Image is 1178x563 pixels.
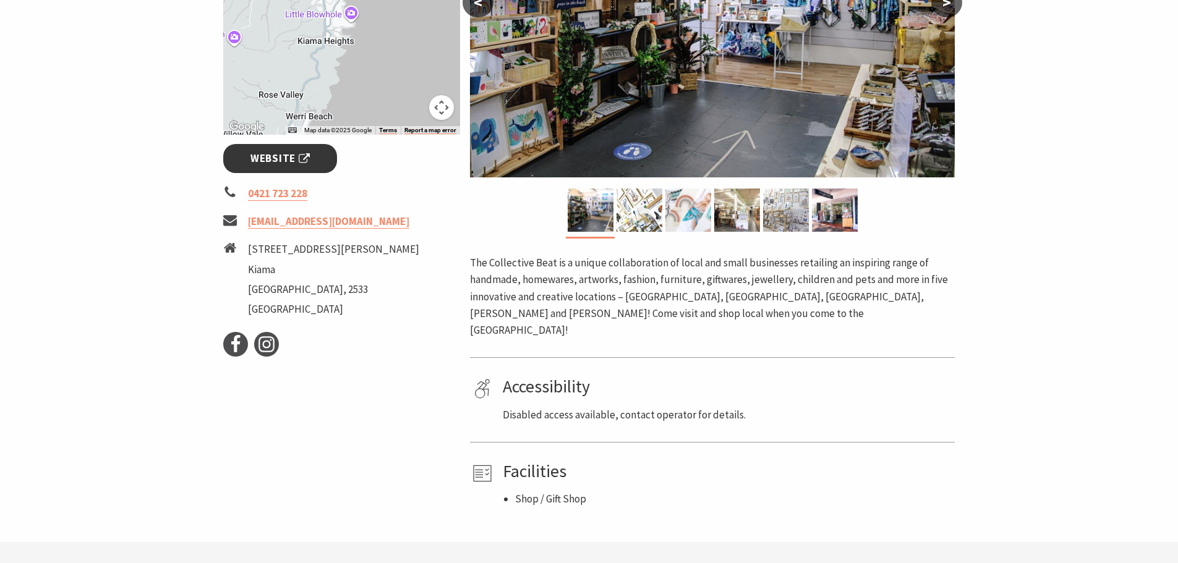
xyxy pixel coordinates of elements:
[568,188,613,232] img: Art and homewares in store
[812,188,858,232] img: Street View of Kiama
[714,188,760,232] img: Jewellery stallholders
[248,214,409,229] a: [EMAIL_ADDRESS][DOMAIN_NAME]
[248,241,419,258] li: [STREET_ADDRESS][PERSON_NAME]
[470,255,955,339] p: The Collective Beat is a unique collaboration of local and small businesses retailing an inspirin...
[665,188,711,232] img: Pottery, macrame, baby clothes, jewellery
[379,127,397,134] a: Terms (opens in new tab)
[503,407,950,423] p: Disabled access available, contact operator for details.
[248,187,307,201] a: 0421 723 228
[515,491,727,507] li: Shop / Gift Shop
[250,150,310,167] span: Website
[503,461,950,482] h4: Facilities
[226,119,267,135] img: Google
[763,188,809,232] img: Art Wall
[248,301,419,318] li: [GEOGRAPHIC_DATA]
[503,376,950,397] h4: Accessibility
[288,126,297,135] button: Keyboard shortcuts
[617,188,662,232] img: Australian native animal art
[404,127,456,134] a: Report a map error
[429,95,454,120] button: Map camera controls
[226,119,267,135] a: Open this area in Google Maps (opens a new window)
[223,144,338,173] a: Website
[248,261,419,278] li: Kiama
[248,281,419,298] li: [GEOGRAPHIC_DATA], 2533
[304,127,372,133] span: Map data ©2025 Google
